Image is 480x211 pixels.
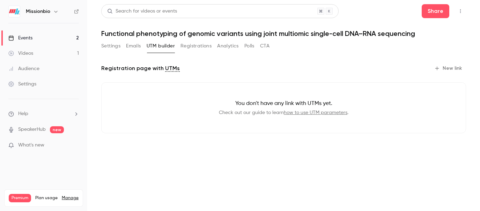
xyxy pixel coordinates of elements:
[260,40,269,52] button: CTA
[9,194,31,202] span: Premium
[284,110,347,115] a: how to use UTM parameters
[101,40,120,52] button: Settings
[422,4,449,18] button: Share
[35,195,58,201] span: Plan usage
[8,65,39,72] div: Audience
[18,110,28,118] span: Help
[431,63,466,74] button: New link
[8,35,32,42] div: Events
[101,64,180,73] p: Registration page with
[101,29,466,38] h1: Functional phenotyping of genomic variants using joint multiomic single-cell DNA–RNA sequencing
[18,126,46,133] a: SpeakerHub
[165,64,180,73] a: UTMs
[217,40,239,52] button: Analytics
[147,40,175,52] button: UTM builder
[126,40,141,52] button: Emails
[50,126,64,133] span: new
[107,8,177,15] div: Search for videos or events
[244,40,254,52] button: Polls
[62,195,79,201] a: Manage
[9,6,20,17] img: Missionbio
[113,109,455,116] p: Check out our guide to learn .
[113,99,455,108] p: You don't have any link with UTMs yet.
[8,81,36,88] div: Settings
[26,8,50,15] h6: Missionbio
[8,110,79,118] li: help-dropdown-opener
[8,50,33,57] div: Videos
[180,40,212,52] button: Registrations
[18,142,44,149] span: What's new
